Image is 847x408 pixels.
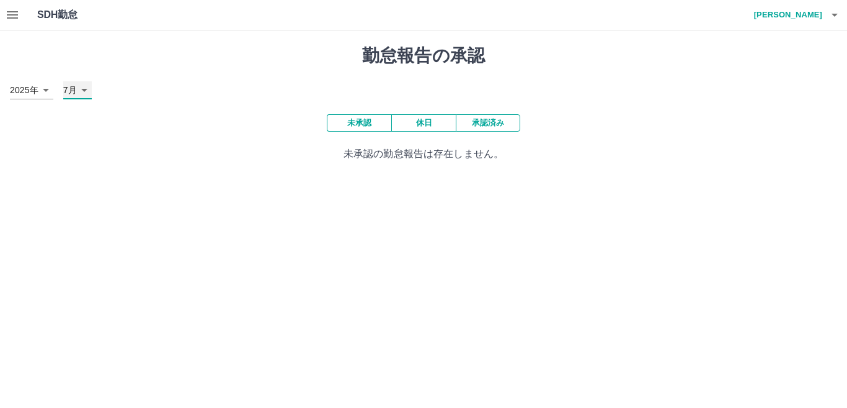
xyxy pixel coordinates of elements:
[10,81,53,99] div: 2025年
[10,45,837,66] h1: 勤怠報告の承認
[456,114,520,132] button: 承認済み
[10,147,837,161] p: 未承認の勤怠報告は存在しません。
[327,114,391,132] button: 未承認
[63,81,92,99] div: 7月
[391,114,456,132] button: 休日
